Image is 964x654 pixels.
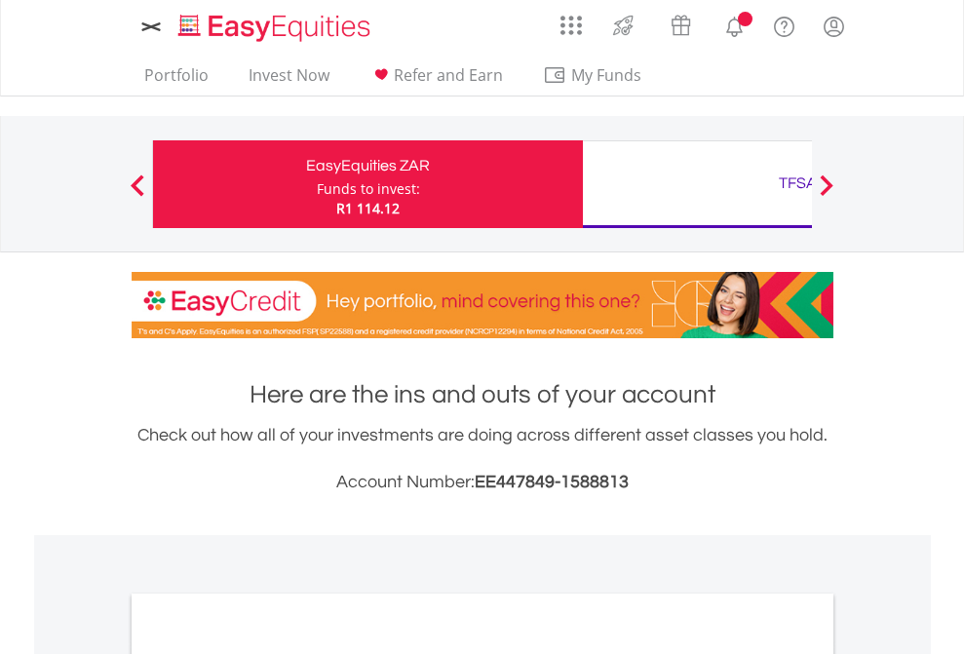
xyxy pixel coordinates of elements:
img: grid-menu-icon.svg [560,15,582,36]
img: EasyEquities_Logo.png [174,12,378,44]
a: Vouchers [652,5,710,41]
span: R1 114.12 [336,199,400,217]
span: Refer and Earn [394,64,503,86]
img: thrive-v2.svg [607,10,639,41]
button: Next [807,184,846,204]
img: EasyCredit Promotion Banner [132,272,833,338]
img: vouchers-v2.svg [665,10,697,41]
button: Previous [118,184,157,204]
span: EE447849-1588813 [475,473,629,491]
h1: Here are the ins and outs of your account [132,377,833,412]
span: My Funds [543,62,671,88]
a: Portfolio [136,65,216,96]
a: FAQ's and Support [759,5,809,44]
a: AppsGrid [548,5,595,36]
a: Home page [171,5,378,44]
a: My Profile [809,5,859,48]
a: Refer and Earn [362,65,511,96]
div: Check out how all of your investments are doing across different asset classes you hold. [132,422,833,496]
a: Notifications [710,5,759,44]
h3: Account Number: [132,469,833,496]
a: Invest Now [241,65,337,96]
div: EasyEquities ZAR [165,152,571,179]
div: Funds to invest: [317,179,420,199]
